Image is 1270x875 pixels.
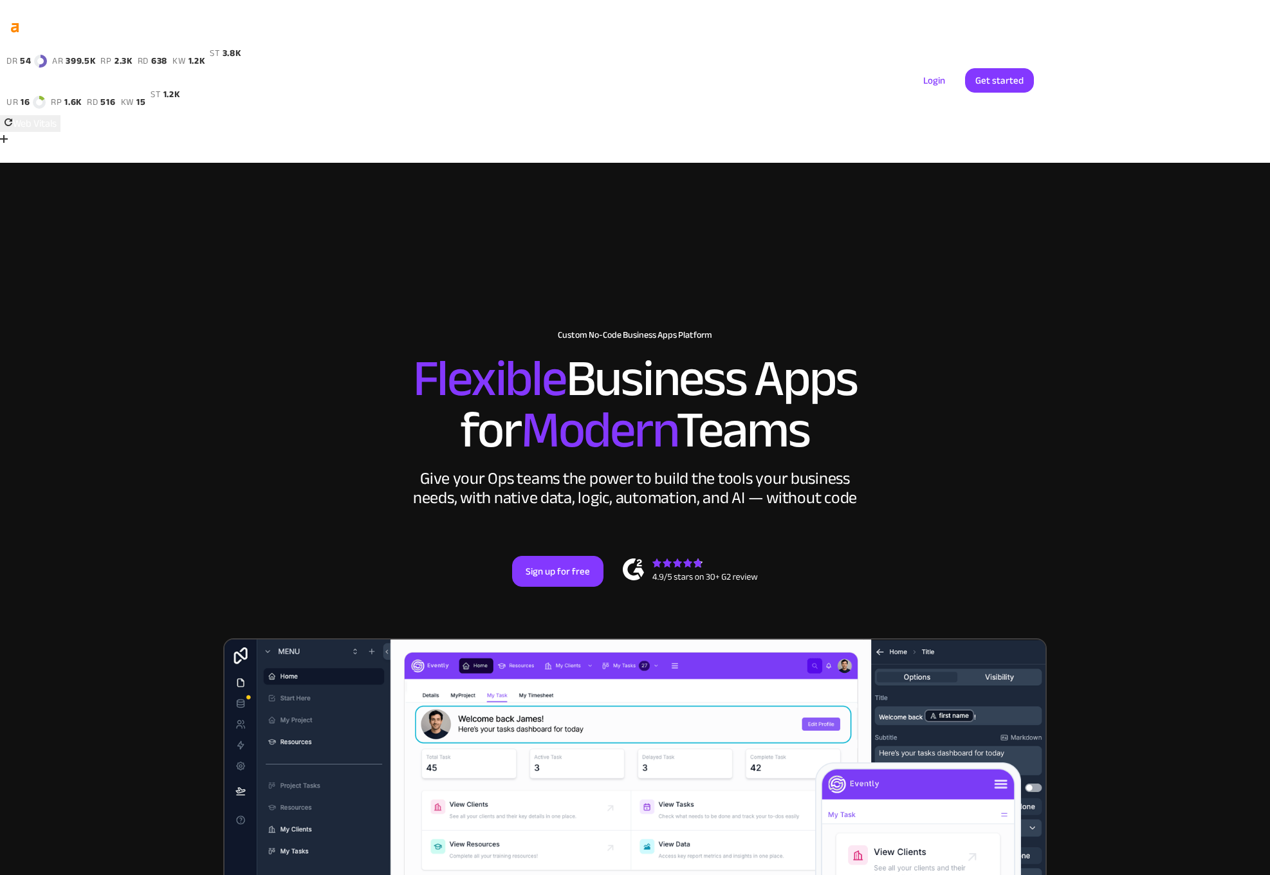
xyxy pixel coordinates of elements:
[672,72,751,89] div: Platform
[512,556,603,587] a: Sign up for free
[236,330,1034,340] h1: Custom No-Code Business Apps Platform
[236,353,1034,456] h2: Business Apps for Teams
[836,72,897,89] a: Pricing
[767,72,811,89] div: Resources
[751,72,836,89] div: Resources
[965,68,1034,93] a: Get started
[236,71,313,91] a: home
[410,469,860,508] div: Give your Ops teams the power to build the tools your business needs, with native data, logic, au...
[913,68,955,93] a: Login
[608,72,646,89] div: Solutions
[592,72,672,89] div: Solutions
[413,331,566,427] span: Flexible
[13,114,57,133] span: Web Vitals
[688,72,725,89] div: Platform
[521,382,676,478] span: Modern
